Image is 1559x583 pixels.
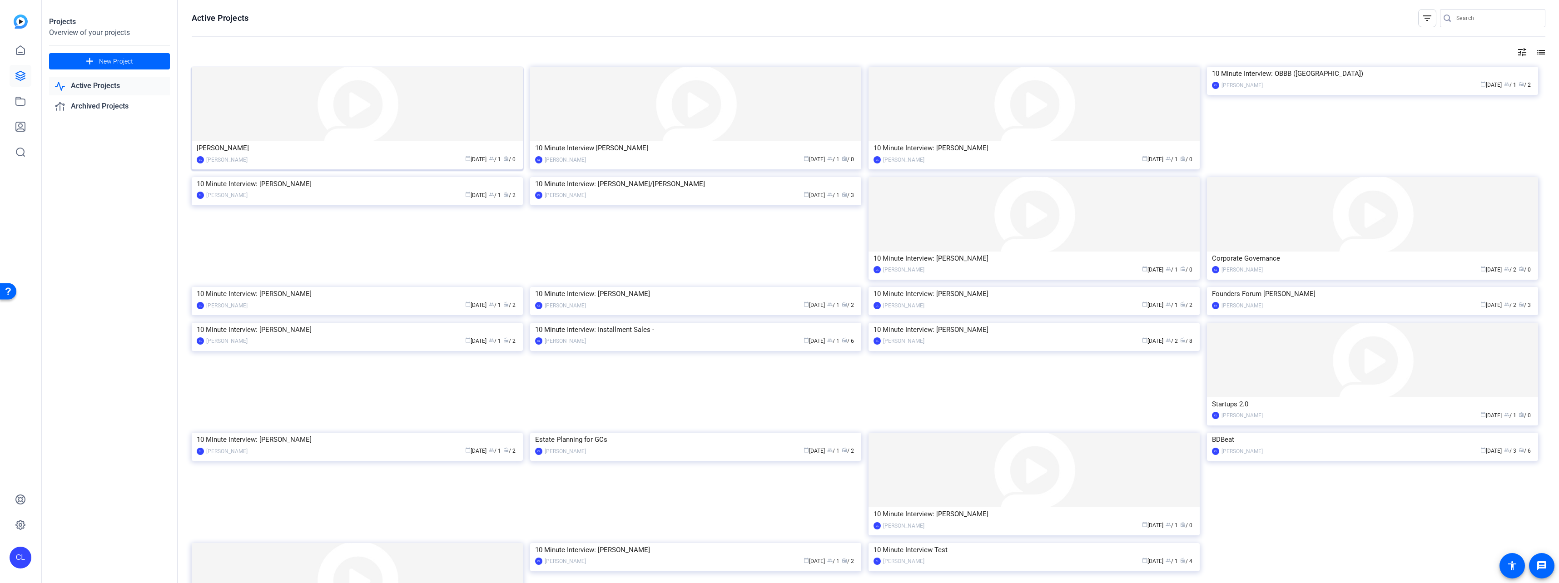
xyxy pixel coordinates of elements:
span: group [827,558,833,563]
span: / 6 [842,338,854,344]
span: group [1166,558,1171,563]
div: CL [874,266,881,273]
div: Estate Planning for GCs [535,433,856,446]
span: radio [1180,337,1186,343]
div: [PERSON_NAME] [1221,301,1263,310]
span: [DATE] [1480,267,1502,273]
span: calendar_today [465,301,471,307]
span: calendar_today [465,337,471,343]
div: [PERSON_NAME] [1221,447,1263,456]
span: group [489,337,494,343]
span: group [1504,301,1509,307]
input: Search [1456,13,1538,24]
div: CL [535,337,542,345]
div: 10 Minute Interview: OBBB ([GEOGRAPHIC_DATA]) [1212,67,1533,80]
span: [DATE] [1142,156,1163,163]
div: CL [874,522,881,529]
span: calendar_today [465,156,471,161]
span: [DATE] [804,338,825,344]
div: CL [874,302,881,309]
div: [PERSON_NAME] [883,265,924,274]
div: Overview of your projects [49,27,170,38]
span: / 0 [1519,267,1531,273]
span: [DATE] [804,302,825,308]
span: New Project [99,57,133,66]
span: [DATE] [465,338,487,344]
span: [DATE] [1142,522,1163,529]
div: CL [1212,82,1219,89]
span: / 1 [827,558,839,564]
span: calendar_today [1142,266,1147,272]
mat-icon: filter_list [1422,13,1433,24]
div: CL [10,547,31,568]
span: / 3 [842,192,854,198]
span: [DATE] [804,156,825,163]
span: radio [503,192,509,197]
span: / 1 [827,338,839,344]
div: EV [1212,302,1219,309]
span: / 1 [1166,156,1178,163]
span: calendar_today [1142,337,1147,343]
span: / 3 [1504,448,1516,454]
span: / 1 [1166,267,1178,273]
div: [PERSON_NAME] [206,336,248,346]
div: 10 Minute Interview: [PERSON_NAME] [874,141,1195,155]
div: 10 Minute Interview: [PERSON_NAME] [535,543,856,557]
mat-icon: tune [1517,47,1528,58]
span: [DATE] [804,558,825,564]
div: 10 Minute Interview: [PERSON_NAME] [197,177,518,191]
div: BDBeat [1212,433,1533,446]
div: 10 Minute Interview: [PERSON_NAME]/[PERSON_NAME] [535,177,856,191]
span: radio [1519,301,1524,307]
div: Founders Forum [PERSON_NAME] [1212,287,1533,301]
div: [PERSON_NAME] [197,141,518,155]
a: Active Projects [49,77,170,95]
span: [DATE] [1142,302,1163,308]
div: 10 Minute Interview: [PERSON_NAME] [874,507,1195,521]
span: [DATE] [1142,338,1163,344]
span: radio [503,447,509,453]
span: [DATE] [1142,558,1163,564]
span: / 2 [503,448,516,454]
span: / 1 [489,338,501,344]
span: [DATE] [1480,412,1502,419]
div: [PERSON_NAME] [883,155,924,164]
div: CL [197,156,204,163]
span: calendar_today [1480,447,1486,453]
div: [PERSON_NAME] [206,447,248,456]
span: group [827,156,833,161]
span: group [827,301,833,307]
span: / 2 [503,302,516,308]
div: [PERSON_NAME] [883,557,924,566]
div: CL [197,448,204,455]
div: CL [197,302,204,309]
span: calendar_today [804,447,809,453]
span: / 1 [1504,412,1516,419]
div: [PERSON_NAME] [545,155,586,164]
span: / 1 [1166,558,1178,564]
span: group [827,447,833,453]
span: / 1 [1166,522,1178,529]
span: radio [1519,412,1524,417]
div: 10 Minute Interview: [PERSON_NAME] [535,287,856,301]
div: [PERSON_NAME] [883,301,924,310]
span: calendar_today [804,558,809,563]
div: 10 Minute Interview: [PERSON_NAME] [874,287,1195,301]
mat-icon: message [1536,560,1547,571]
span: group [1504,266,1509,272]
span: / 1 [827,156,839,163]
a: Archived Projects [49,97,170,116]
span: radio [842,156,847,161]
span: / 0 [842,156,854,163]
span: group [1166,337,1171,343]
div: [PERSON_NAME] [1221,81,1263,90]
span: / 0 [1180,156,1192,163]
div: CL [535,156,542,163]
span: / 3 [1519,302,1531,308]
div: [PERSON_NAME] [883,521,924,530]
div: 10 Minute Interview [PERSON_NAME] [535,141,856,155]
mat-icon: accessibility [1507,560,1518,571]
span: calendar_today [1142,301,1147,307]
span: group [489,192,494,197]
span: [DATE] [465,156,487,163]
